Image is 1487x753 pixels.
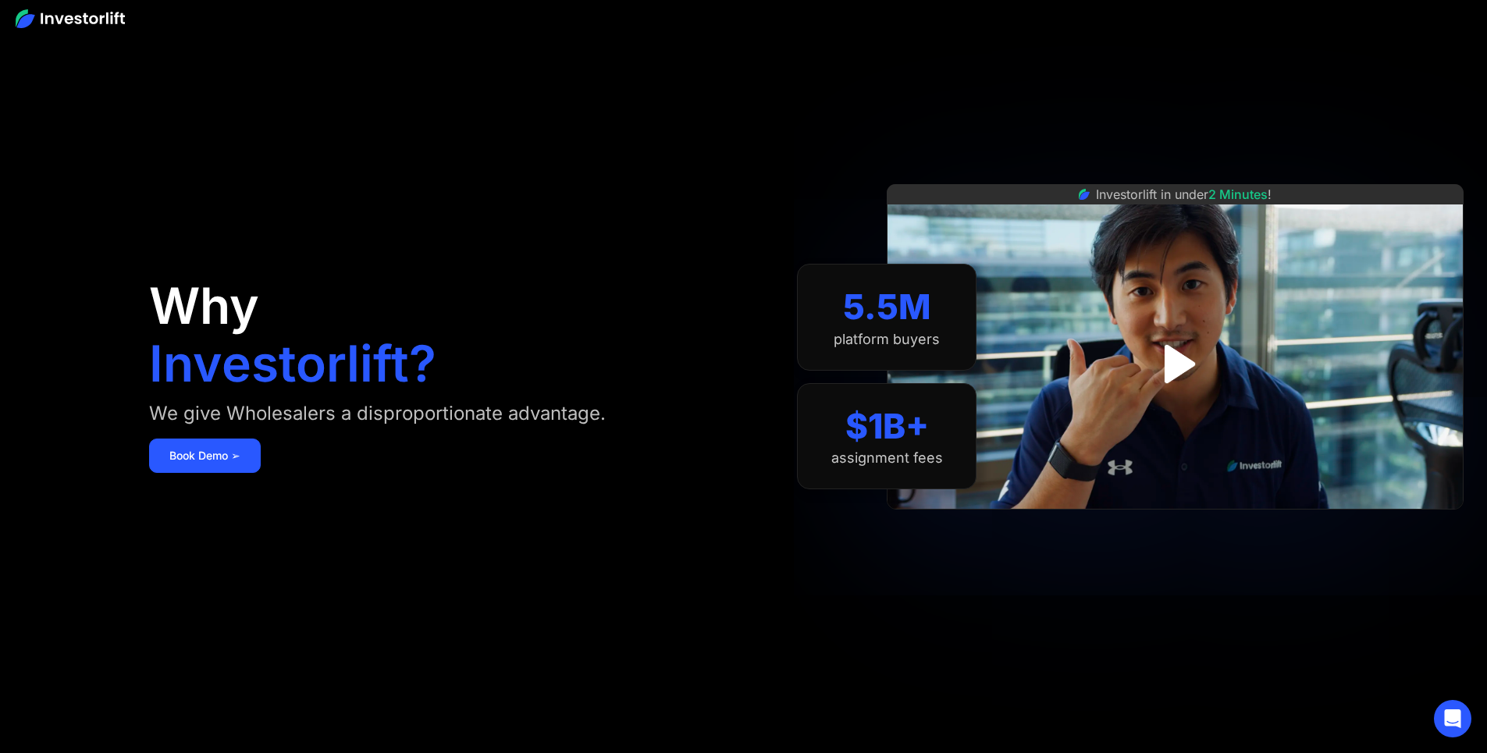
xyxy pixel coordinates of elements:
div: assignment fees [831,449,943,467]
h1: Investorlift? [149,339,436,389]
h1: Why [149,281,259,331]
div: 5.5M [843,286,931,328]
div: $1B+ [845,406,929,447]
a: Book Demo ➢ [149,439,261,473]
div: platform buyers [834,331,940,348]
div: We give Wholesalers a disproportionate advantage. [149,401,606,426]
iframe: Customer reviews powered by Trustpilot [1058,517,1293,536]
div: Investorlift in under ! [1096,185,1272,204]
a: open lightbox [1140,329,1210,399]
div: Open Intercom Messenger [1434,700,1471,737]
span: 2 Minutes [1208,186,1268,202]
